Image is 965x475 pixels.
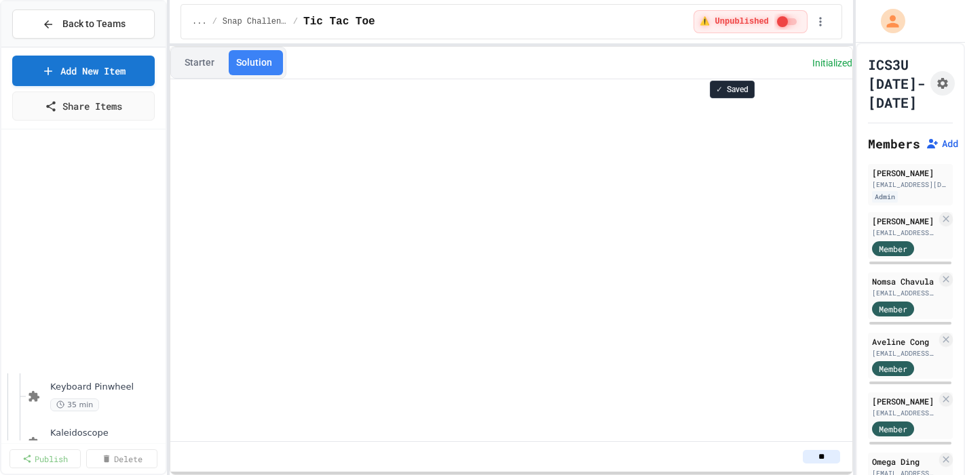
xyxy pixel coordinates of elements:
a: Share Items [12,91,155,121]
iframe: chat widget [852,362,951,419]
a: Publish [10,449,81,468]
div: [EMAIL_ADDRESS][DOMAIN_NAME] [872,348,936,358]
div: Aveline Cong [872,335,936,348]
div: [EMAIL_ADDRESS][DOMAIN_NAME] [872,288,936,298]
div: Omega Ding [872,455,936,468]
div: [PERSON_NAME] [872,167,949,179]
h2: Members [868,134,920,153]
iframe: Snap! Programming Environment [170,79,852,447]
span: 35 min [50,398,99,411]
span: Initialized [812,58,852,68]
div: [PERSON_NAME] [872,215,936,227]
span: Snap Challenges [223,16,288,27]
h1: ICS3U [DATE]-[DATE] [868,55,925,112]
span: Member [879,243,907,255]
iframe: chat widget [908,421,951,461]
div: Nomsa Chavula [872,275,936,287]
a: Delete [86,449,157,468]
button: Back to Teams [12,9,155,39]
button: Solution [225,50,283,75]
span: ✓ [716,84,723,95]
button: Add [926,137,958,150]
div: [EMAIL_ADDRESS][DOMAIN_NAME] [872,180,949,190]
span: ... [192,16,207,27]
div: [EMAIL_ADDRESS][DOMAIN_NAME] [872,228,936,238]
div: Admin [872,191,898,203]
span: / [212,16,217,27]
span: Member [879,423,907,435]
span: Tic Tac Toe [303,14,375,30]
button: Assignment Settings [930,71,955,96]
span: ⚠️ Unpublished [700,16,769,27]
span: Back to Teams [62,17,126,31]
span: Member [879,303,907,315]
div: My Account [867,5,909,37]
span: Keyboard Pinwheel [50,381,163,393]
span: Saved [727,84,749,95]
span: / [293,16,298,27]
button: Starter [174,50,225,75]
div: ⚠️ Students cannot see this content! Click the toggle to publish it and make it visible to your c... [694,10,808,33]
a: Add New Item [12,56,155,86]
span: Kaleidoscope [50,428,163,439]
